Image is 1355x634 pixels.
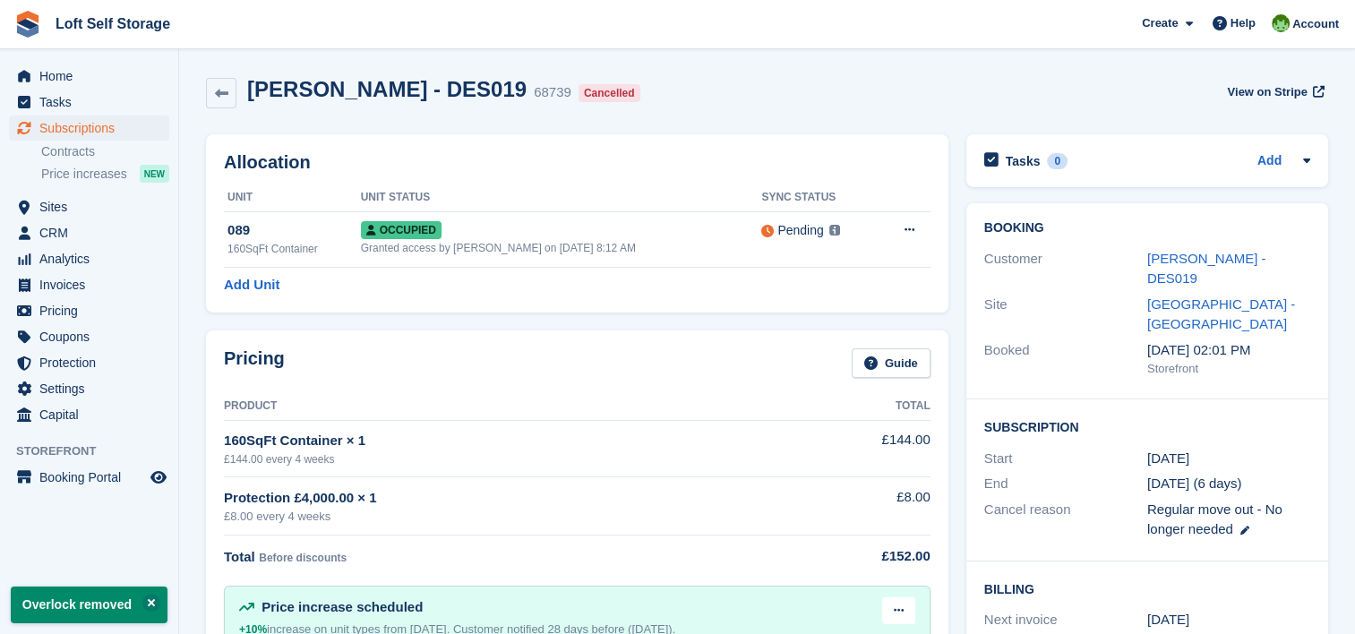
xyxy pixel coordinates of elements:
[1147,360,1310,378] div: Storefront
[39,272,147,297] span: Invoices
[39,116,147,141] span: Subscriptions
[9,220,169,245] a: menu
[39,246,147,271] span: Analytics
[1142,14,1178,32] span: Create
[1147,475,1242,491] span: [DATE] (6 days)
[39,350,147,375] span: Protection
[984,579,1310,597] h2: Billing
[1220,77,1328,107] a: View on Stripe
[41,164,169,184] a: Price increases NEW
[852,348,930,378] a: Guide
[41,143,169,160] a: Contracts
[1147,501,1282,537] span: Regular move out - No longer needed
[224,451,759,467] div: £144.00 every 4 weeks
[1147,340,1310,361] div: [DATE] 02:01 PM
[829,225,840,236] img: icon-info-grey-7440780725fd019a000dd9b08b2336e03edf1995a4989e88bcd33f0948082b44.svg
[48,9,177,39] a: Loft Self Storage
[984,500,1147,540] div: Cancel reason
[984,221,1310,236] h2: Booking
[262,599,423,614] span: Price increase scheduled
[9,350,169,375] a: menu
[1292,15,1339,33] span: Account
[227,220,361,241] div: 089
[1147,296,1295,332] a: [GEOGRAPHIC_DATA] - [GEOGRAPHIC_DATA]
[224,152,930,173] h2: Allocation
[1006,153,1041,169] h2: Tasks
[534,82,571,103] div: 68739
[9,465,169,490] a: menu
[224,184,361,212] th: Unit
[1257,151,1282,172] a: Add
[361,184,762,212] th: Unit Status
[9,246,169,271] a: menu
[140,165,169,183] div: NEW
[9,298,169,323] a: menu
[224,488,759,509] div: Protection £4,000.00 × 1
[1047,153,1068,169] div: 0
[9,90,169,115] a: menu
[224,275,279,296] a: Add Unit
[224,549,255,564] span: Total
[224,431,759,451] div: 160SqFt Container × 1
[259,552,347,564] span: Before discounts
[1231,14,1256,32] span: Help
[39,90,147,115] span: Tasks
[984,340,1147,378] div: Booked
[984,474,1147,494] div: End
[361,240,762,256] div: Granted access by [PERSON_NAME] on [DATE] 8:12 AM
[9,194,169,219] a: menu
[984,295,1147,335] div: Site
[39,465,147,490] span: Booking Portal
[984,417,1310,435] h2: Subscription
[39,376,147,401] span: Settings
[9,402,169,427] a: menu
[1227,83,1307,101] span: View on Stripe
[1147,449,1189,469] time: 2025-01-14 01:00:00 UTC
[9,272,169,297] a: menu
[984,449,1147,469] div: Start
[759,392,930,421] th: Total
[1147,251,1266,287] a: [PERSON_NAME] - DES019
[777,221,823,240] div: Pending
[11,587,167,623] p: Overlock removed
[984,249,1147,289] div: Customer
[9,376,169,401] a: menu
[39,194,147,219] span: Sites
[9,116,169,141] a: menu
[984,610,1147,630] div: Next invoice
[39,402,147,427] span: Capital
[761,184,875,212] th: Sync Status
[579,84,640,102] div: Cancelled
[247,77,527,101] h2: [PERSON_NAME] - DES019
[39,220,147,245] span: CRM
[224,348,285,378] h2: Pricing
[227,241,361,257] div: 160SqFt Container
[9,324,169,349] a: menu
[39,64,147,89] span: Home
[9,64,169,89] a: menu
[361,221,442,239] span: Occupied
[39,324,147,349] span: Coupons
[759,546,930,567] div: £152.00
[14,11,41,38] img: stora-icon-8386f47178a22dfd0bd8f6a31ec36ba5ce8667c1dd55bd0f319d3a0aa187defe.svg
[224,508,759,526] div: £8.00 every 4 weeks
[16,442,178,460] span: Storefront
[41,166,127,183] span: Price increases
[1147,610,1310,630] div: [DATE]
[224,392,759,421] th: Product
[39,298,147,323] span: Pricing
[759,420,930,476] td: £144.00
[1272,14,1290,32] img: James Johnson
[148,467,169,488] a: Preview store
[759,477,930,535] td: £8.00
